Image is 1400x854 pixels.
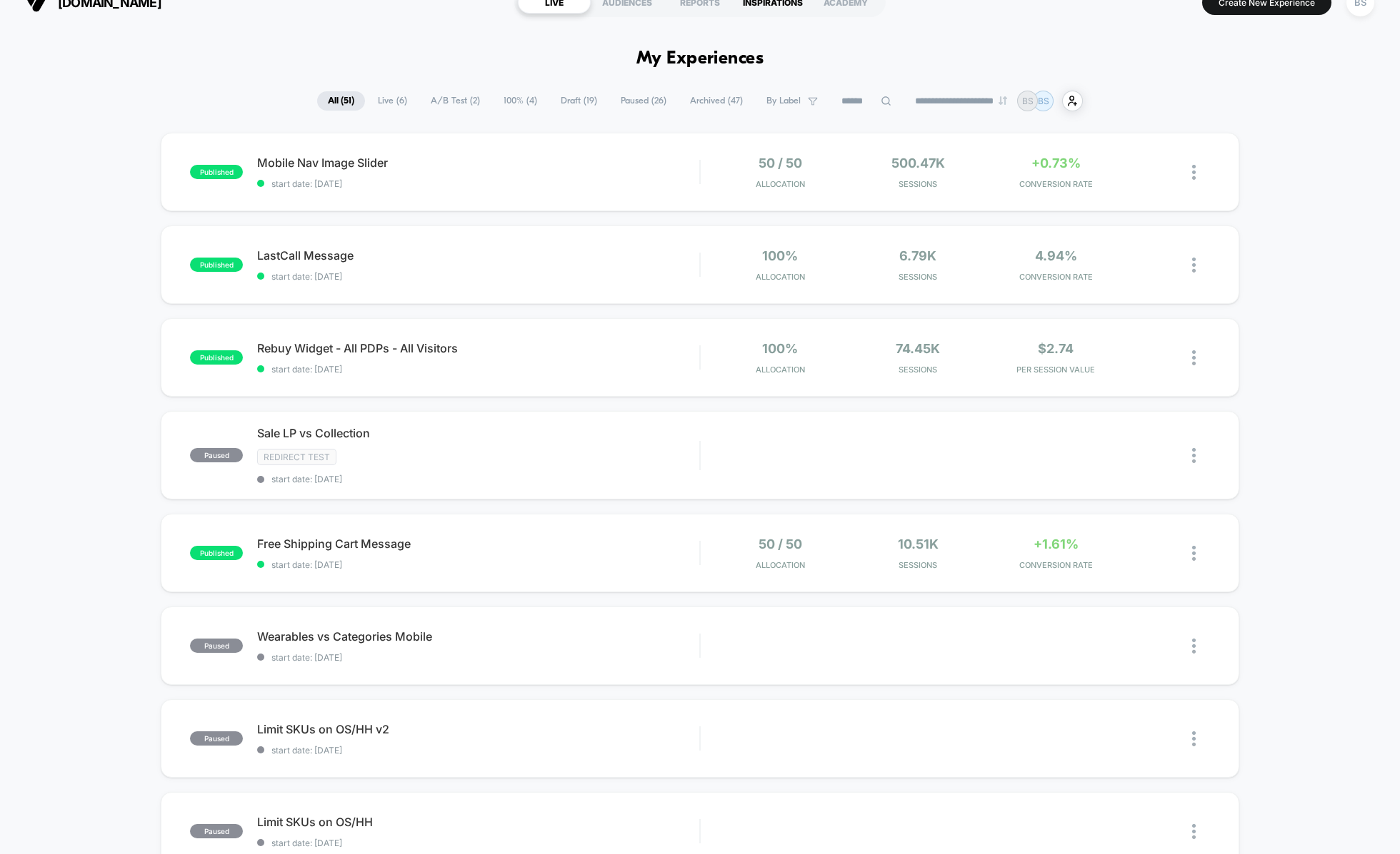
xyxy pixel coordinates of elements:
[1035,248,1077,263] span: 4.94%
[257,652,699,663] span: start date: [DATE]
[1192,258,1196,273] img: close
[257,426,699,440] span: Sale LP vs Collection
[999,96,1007,105] img: end
[190,824,243,838] span: paused
[257,537,699,551] span: Free Shipping Cart Message
[756,365,805,375] span: Allocation
[759,537,802,551] span: 50 / 50
[190,639,243,653] span: paused
[991,365,1121,375] span: PER SESSION VALUE
[257,629,699,644] span: Wearables vs Categories Mobile
[1192,448,1196,463] img: close
[853,365,984,375] span: Sessions
[636,49,764,69] h1: My Experiences
[899,248,936,263] span: 6.79k
[1022,96,1034,106] p: BS
[853,560,984,570] span: Sessions
[766,96,801,106] span: By Label
[1034,537,1079,551] span: +1.61%
[1192,546,1196,561] img: close
[257,559,699,570] span: start date: [DATE]
[420,91,491,111] span: A/B Test ( 2 )
[1031,156,1081,171] span: +0.73%
[190,448,243,462] span: paused
[190,731,243,746] span: paused
[1192,350,1196,365] img: close
[762,248,798,263] span: 100%
[257,156,699,170] span: Mobile Nav Image Slider
[991,179,1121,189] span: CONVERSION RATE
[257,178,699,189] span: start date: [DATE]
[756,272,805,282] span: Allocation
[257,745,699,756] span: start date: [DATE]
[1192,165,1196,180] img: close
[550,91,608,111] span: Draft ( 19 )
[257,248,699,263] span: LastCall Message
[898,537,939,551] span: 10.51k
[891,156,945,171] span: 500.47k
[991,272,1121,282] span: CONVERSION RATE
[190,165,243,179] span: published
[493,91,548,111] span: 100% ( 4 )
[679,91,754,111] span: Archived ( 47 )
[257,722,699,736] span: Limit SKUs on OS/HH v2
[853,179,984,189] span: Sessions
[257,364,699,375] span: start date: [DATE]
[762,341,798,356] span: 100%
[257,449,336,465] span: Redirect Test
[367,91,418,111] span: Live ( 6 )
[257,341,699,355] span: Rebuy Widget - All PDPs - All Visitors
[610,91,677,111] span: Paused ( 26 )
[756,179,805,189] span: Allocation
[317,91,365,111] span: All ( 51 )
[991,560,1121,570] span: CONVERSION RATE
[257,271,699,282] span: start date: [DATE]
[853,272,984,282] span: Sessions
[1038,341,1074,356] span: $2.74
[257,474,699,484] span: start date: [DATE]
[1038,96,1049,106] p: BS
[1192,639,1196,654] img: close
[190,350,243,365] span: published
[190,546,243,560] span: published
[257,838,699,848] span: start date: [DATE]
[190,258,243,272] span: published
[896,341,940,356] span: 74.45k
[1192,824,1196,839] img: close
[1192,731,1196,746] img: close
[257,815,699,829] span: Limit SKUs on OS/HH
[759,156,802,171] span: 50 / 50
[756,560,805,570] span: Allocation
